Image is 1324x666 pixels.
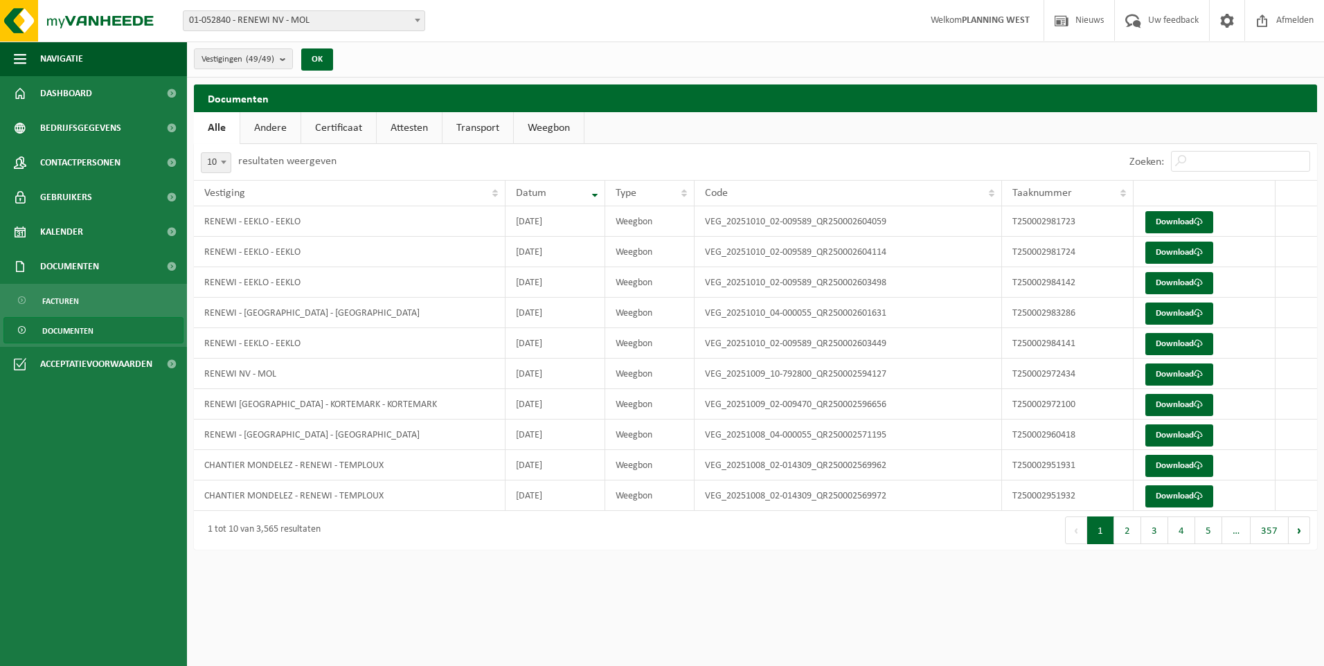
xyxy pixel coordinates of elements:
[506,480,606,511] td: [DATE]
[506,206,606,237] td: [DATE]
[40,76,92,111] span: Dashboard
[194,298,506,328] td: RENEWI - [GEOGRAPHIC_DATA] - [GEOGRAPHIC_DATA]
[40,42,83,76] span: Navigatie
[194,84,1317,111] h2: Documenten
[194,420,506,450] td: RENEWI - [GEOGRAPHIC_DATA] - [GEOGRAPHIC_DATA]
[506,298,606,328] td: [DATE]
[695,480,1002,511] td: VEG_20251008_02-014309_QR250002569972
[194,389,506,420] td: RENEWI [GEOGRAPHIC_DATA] - KORTEMARK - KORTEMARK
[40,145,120,180] span: Contactpersonen
[695,267,1002,298] td: VEG_20251010_02-009589_QR250002603498
[246,55,274,64] count: (49/49)
[1129,156,1164,168] label: Zoeken:
[962,15,1030,26] strong: PLANNING WEST
[1145,363,1213,386] a: Download
[1145,211,1213,233] a: Download
[1145,272,1213,294] a: Download
[194,359,506,389] td: RENEWI NV - MOL
[705,188,728,199] span: Code
[1289,516,1310,544] button: Next
[1141,516,1168,544] button: 3
[194,450,506,480] td: CHANTIER MONDELEZ - RENEWI - TEMPLOUX
[1065,516,1087,544] button: Previous
[1002,389,1134,420] td: T250002972100
[1002,480,1134,511] td: T250002951932
[183,10,425,31] span: 01-052840 - RENEWI NV - MOL
[194,267,506,298] td: RENEWI - EEKLO - EEKLO
[40,111,121,145] span: Bedrijfsgegevens
[695,237,1002,267] td: VEG_20251010_02-009589_QR250002604114
[605,206,695,237] td: Weegbon
[605,420,695,450] td: Weegbon
[442,112,513,144] a: Transport
[1002,298,1134,328] td: T250002983286
[1145,485,1213,507] a: Download
[202,153,231,172] span: 10
[1002,237,1134,267] td: T250002981724
[695,298,1002,328] td: VEG_20251010_04-000055_QR250002601631
[695,206,1002,237] td: VEG_20251010_02-009589_QR250002604059
[1002,267,1134,298] td: T250002984142
[605,480,695,511] td: Weegbon
[1251,516,1289,544] button: 357
[194,48,293,69] button: Vestigingen(49/49)
[301,48,333,71] button: OK
[695,389,1002,420] td: VEG_20251009_02-009470_QR250002596656
[202,49,274,70] span: Vestigingen
[240,112,301,144] a: Andere
[40,215,83,249] span: Kalender
[204,188,245,199] span: Vestiging
[1145,394,1213,416] a: Download
[506,267,606,298] td: [DATE]
[605,267,695,298] td: Weegbon
[1002,450,1134,480] td: T250002951931
[506,359,606,389] td: [DATE]
[42,288,79,314] span: Facturen
[201,152,231,173] span: 10
[42,318,93,344] span: Documenten
[605,298,695,328] td: Weegbon
[238,156,337,167] label: resultaten weergeven
[506,237,606,267] td: [DATE]
[1145,455,1213,477] a: Download
[695,328,1002,359] td: VEG_20251010_02-009589_QR250002603449
[695,359,1002,389] td: VEG_20251009_10-792800_QR250002594127
[514,112,584,144] a: Weegbon
[1002,206,1134,237] td: T250002981723
[40,180,92,215] span: Gebruikers
[1145,333,1213,355] a: Download
[695,420,1002,450] td: VEG_20251008_04-000055_QR250002571195
[377,112,442,144] a: Attesten
[506,389,606,420] td: [DATE]
[1087,516,1114,544] button: 1
[194,480,506,511] td: CHANTIER MONDELEZ - RENEWI - TEMPLOUX
[40,347,152,381] span: Acceptatievoorwaarden
[1195,516,1222,544] button: 5
[1168,516,1195,544] button: 4
[605,328,695,359] td: Weegbon
[194,328,506,359] td: RENEWI - EEKLO - EEKLO
[201,518,321,543] div: 1 tot 10 van 3,565 resultaten
[506,328,606,359] td: [DATE]
[616,188,636,199] span: Type
[605,389,695,420] td: Weegbon
[695,450,1002,480] td: VEG_20251008_02-014309_QR250002569962
[1145,424,1213,447] a: Download
[301,112,376,144] a: Certificaat
[1002,328,1134,359] td: T250002984141
[3,317,184,343] a: Documenten
[194,206,506,237] td: RENEWI - EEKLO - EEKLO
[605,359,695,389] td: Weegbon
[516,188,546,199] span: Datum
[1002,420,1134,450] td: T250002960418
[40,249,99,284] span: Documenten
[1145,303,1213,325] a: Download
[605,237,695,267] td: Weegbon
[1012,188,1072,199] span: Taaknummer
[1114,516,1141,544] button: 2
[1145,242,1213,264] a: Download
[194,237,506,267] td: RENEWI - EEKLO - EEKLO
[506,450,606,480] td: [DATE]
[184,11,424,30] span: 01-052840 - RENEWI NV - MOL
[506,420,606,450] td: [DATE]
